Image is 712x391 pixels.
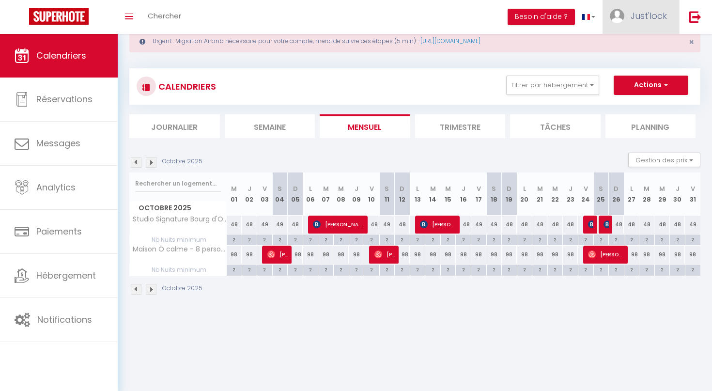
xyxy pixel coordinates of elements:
[456,265,471,274] div: 2
[517,172,532,216] th: 20
[380,265,395,274] div: 2
[685,246,700,264] div: 98
[420,215,456,234] span: [PERSON_NAME] [PERSON_NAME]
[349,265,364,274] div: 2
[227,235,242,244] div: 2
[36,181,76,193] span: Analytics
[425,246,441,264] div: 98
[655,235,670,244] div: 2
[532,216,548,234] div: 48
[578,265,593,274] div: 2
[492,184,496,193] abbr: S
[654,172,670,216] th: 29
[548,265,563,274] div: 2
[588,245,624,264] span: [PERSON_NAME]
[639,235,654,244] div: 2
[502,235,517,244] div: 2
[364,265,379,274] div: 2
[395,172,410,216] th: 12
[410,265,425,274] div: 2
[374,245,395,264] span: [PERSON_NAME]
[288,265,303,274] div: 2
[456,246,471,264] div: 98
[445,184,451,193] abbr: M
[425,235,440,244] div: 2
[227,246,242,264] div: 98
[502,172,517,216] th: 19
[37,313,92,326] span: Notifications
[318,172,334,216] th: 07
[318,265,333,274] div: 2
[486,246,502,264] div: 98
[691,184,695,193] abbr: V
[440,246,456,264] div: 98
[242,172,257,216] th: 02
[547,172,563,216] th: 22
[248,184,251,193] abbr: J
[609,235,624,244] div: 2
[563,265,578,274] div: 2
[563,246,578,264] div: 98
[380,235,395,244] div: 2
[578,235,593,244] div: 2
[552,184,558,193] abbr: M
[293,184,298,193] abbr: D
[477,184,481,193] abbr: V
[471,216,487,234] div: 49
[487,235,502,244] div: 2
[129,30,700,52] div: Urgent : Migration Airbnb nécessaire pour votre compte, merci de suivre ces étapes (5 min) -
[456,172,471,216] th: 16
[502,265,517,274] div: 2
[670,235,685,244] div: 2
[303,172,318,216] th: 06
[685,172,700,216] th: 31
[430,184,436,193] abbr: M
[370,184,374,193] abbr: V
[8,4,37,33] button: Ouvrir le widget de chat LiveChat
[639,246,655,264] div: 98
[257,265,272,274] div: 2
[624,216,639,234] div: 48
[225,114,315,138] li: Semaine
[364,172,380,216] th: 10
[584,184,588,193] abbr: V
[379,216,395,234] div: 49
[456,235,471,244] div: 2
[338,184,344,193] abbr: M
[502,246,517,264] div: 98
[614,76,688,95] button: Actions
[523,184,526,193] abbr: L
[131,216,228,223] span: Studio Signature Bourg d'Olivet
[227,265,242,274] div: 2
[631,10,667,22] span: Just'lock
[676,184,680,193] abbr: J
[508,9,575,25] button: Besoin d'aide ?
[624,246,639,264] div: 98
[242,235,257,244] div: 2
[333,246,349,264] div: 98
[604,215,609,234] span: [PERSON_NAME]
[425,172,441,216] th: 14
[272,172,288,216] th: 04
[471,172,487,216] th: 17
[395,265,410,274] div: 2
[130,265,226,275] span: Nb Nuits minimum
[628,153,700,167] button: Gestion des prix
[659,184,665,193] abbr: M
[639,172,655,216] th: 28
[532,265,547,274] div: 2
[355,184,358,193] abbr: J
[548,235,563,244] div: 2
[379,172,395,216] th: 11
[689,11,701,23] img: logout
[610,9,624,23] img: ...
[267,245,288,264] span: [PERSON_NAME]
[334,265,349,274] div: 2
[594,235,609,244] div: 2
[415,114,506,138] li: Trimestre
[156,76,216,97] h3: CALENDRIERS
[129,114,220,138] li: Journalier
[29,8,89,25] img: Super Booking
[689,38,694,47] button: Close
[517,265,532,274] div: 2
